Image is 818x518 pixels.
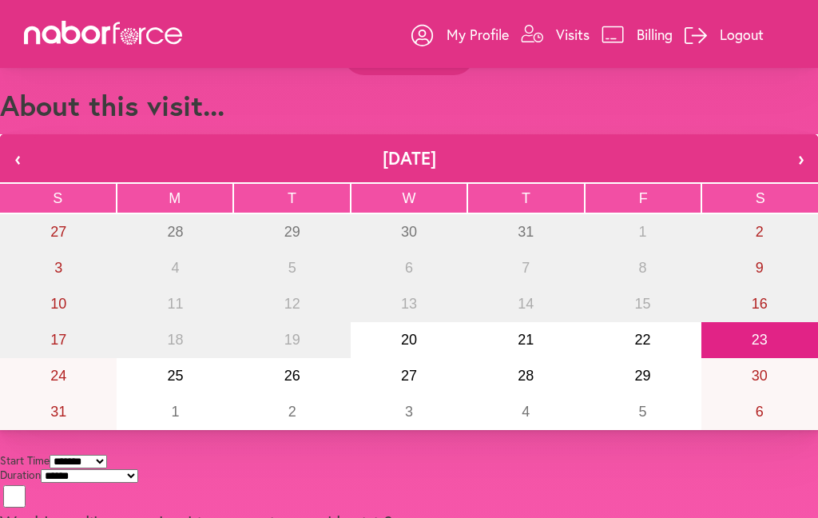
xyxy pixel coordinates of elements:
[234,250,351,286] button: August 5, 2025
[467,394,584,430] button: September 4, 2025
[521,10,590,58] a: Visits
[401,224,417,240] abbr: July 30, 2025
[351,286,467,322] button: August 13, 2025
[351,250,467,286] button: August 6, 2025
[167,296,183,312] abbr: August 11, 2025
[401,368,417,384] abbr: August 27, 2025
[584,322,701,358] button: August 22, 2025
[701,358,818,394] button: August 30, 2025
[284,332,300,348] abbr: August 19, 2025
[783,134,818,182] button: ›
[639,260,647,276] abbr: August 8, 2025
[351,214,467,250] button: July 30, 2025
[602,10,673,58] a: Billing
[50,296,66,312] abbr: August 10, 2025
[720,25,764,44] p: Logout
[234,358,351,394] button: August 26, 2025
[284,368,300,384] abbr: August 26, 2025
[685,10,764,58] a: Logout
[467,358,584,394] button: August 28, 2025
[635,332,651,348] abbr: August 22, 2025
[50,368,66,384] abbr: August 24, 2025
[50,404,66,420] abbr: August 31, 2025
[752,296,768,312] abbr: August 16, 2025
[701,250,818,286] button: August 9, 2025
[50,332,66,348] abbr: August 17, 2025
[447,25,509,44] p: My Profile
[117,322,233,358] button: August 18, 2025
[117,394,233,430] button: September 1, 2025
[701,322,818,358] button: August 23, 2025
[518,332,534,348] abbr: August 21, 2025
[169,190,181,206] abbr: Monday
[171,260,179,276] abbr: August 4, 2025
[117,214,233,250] button: July 28, 2025
[288,260,296,276] abbr: August 5, 2025
[467,322,584,358] button: August 21, 2025
[635,368,651,384] abbr: August 29, 2025
[756,260,764,276] abbr: August 9, 2025
[584,214,701,250] button: August 1, 2025
[351,358,467,394] button: August 27, 2025
[584,250,701,286] button: August 8, 2025
[50,224,66,240] abbr: July 27, 2025
[752,368,768,384] abbr: August 30, 2025
[635,296,651,312] abbr: August 15, 2025
[351,322,467,358] button: August 20, 2025
[284,224,300,240] abbr: July 29, 2025
[405,404,413,420] abbr: September 3, 2025
[288,190,296,206] abbr: Tuesday
[401,296,417,312] abbr: August 13, 2025
[167,368,183,384] abbr: August 25, 2025
[701,286,818,322] button: August 16, 2025
[639,404,647,420] abbr: September 5, 2025
[53,190,62,206] abbr: Sunday
[117,358,233,394] button: August 25, 2025
[518,224,534,240] abbr: July 31, 2025
[167,332,183,348] abbr: August 18, 2025
[467,250,584,286] button: August 7, 2025
[234,322,351,358] button: August 19, 2025
[522,190,530,206] abbr: Thursday
[403,190,416,206] abbr: Wednesday
[405,260,413,276] abbr: August 6, 2025
[639,190,648,206] abbr: Friday
[518,368,534,384] abbr: August 28, 2025
[411,10,509,58] a: My Profile
[117,250,233,286] button: August 4, 2025
[167,224,183,240] abbr: July 28, 2025
[518,296,534,312] abbr: August 14, 2025
[556,25,590,44] p: Visits
[284,296,300,312] abbr: August 12, 2025
[701,394,818,430] button: September 6, 2025
[522,260,530,276] abbr: August 7, 2025
[234,394,351,430] button: September 2, 2025
[467,286,584,322] button: August 14, 2025
[288,404,296,420] abbr: September 2, 2025
[584,286,701,322] button: August 15, 2025
[234,214,351,250] button: July 29, 2025
[752,332,768,348] abbr: August 23, 2025
[522,404,530,420] abbr: September 4, 2025
[467,214,584,250] button: July 31, 2025
[234,286,351,322] button: August 12, 2025
[351,394,467,430] button: September 3, 2025
[639,224,647,240] abbr: August 1, 2025
[35,134,783,182] button: [DATE]
[756,404,764,420] abbr: September 6, 2025
[637,25,673,44] p: Billing
[584,358,701,394] button: August 29, 2025
[756,224,764,240] abbr: August 2, 2025
[401,332,417,348] abbr: August 20, 2025
[54,260,62,276] abbr: August 3, 2025
[584,394,701,430] button: September 5, 2025
[117,286,233,322] button: August 11, 2025
[171,404,179,420] abbr: September 1, 2025
[756,190,765,206] abbr: Saturday
[701,214,818,250] button: August 2, 2025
